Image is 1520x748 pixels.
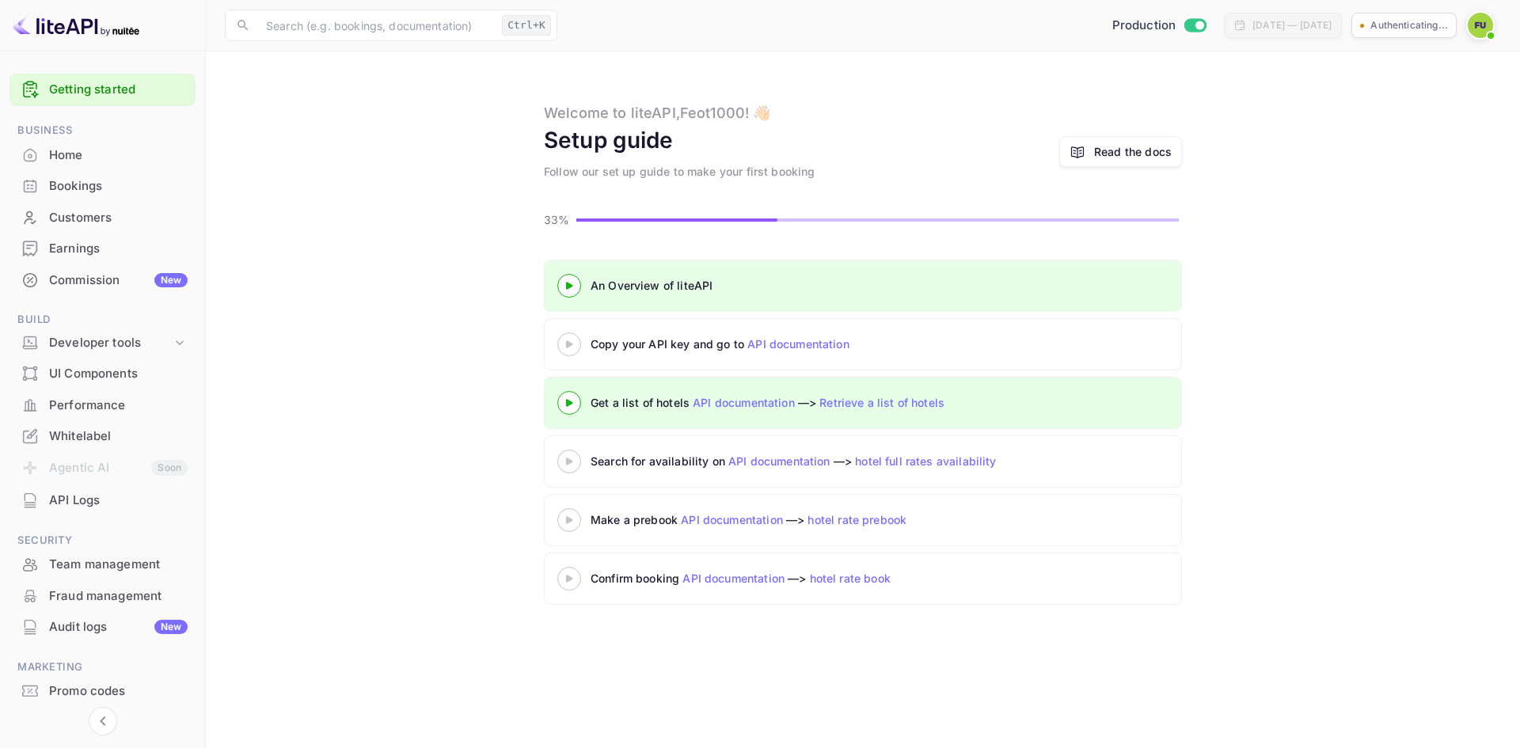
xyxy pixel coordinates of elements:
[9,612,196,641] a: Audit logsNew
[89,707,117,735] button: Collapse navigation
[1370,18,1448,32] p: Authenticating...
[682,571,785,585] a: API documentation
[502,15,551,36] div: Ctrl+K
[9,311,196,328] span: Build
[9,581,196,610] a: Fraud management
[855,454,996,468] a: hotel full rates availability
[544,211,572,228] p: 33%
[9,581,196,612] div: Fraud management
[154,273,188,287] div: New
[9,329,196,357] div: Developer tools
[9,234,196,263] a: Earnings
[49,209,188,227] div: Customers
[9,140,196,169] a: Home
[591,453,1145,469] div: Search for availability on —>
[9,203,196,234] div: Customers
[9,549,196,579] a: Team management
[591,277,986,294] div: An Overview of liteAPI
[9,532,196,549] span: Security
[49,682,188,701] div: Promo codes
[681,513,783,526] a: API documentation
[591,394,986,411] div: Get a list of hotels —>
[49,146,188,165] div: Home
[9,265,196,294] a: CommissionNew
[9,485,196,516] div: API Logs
[9,171,196,202] div: Bookings
[256,9,496,41] input: Search (e.g. bookings, documentation)
[9,390,196,420] a: Performance
[49,427,188,446] div: Whitelabel
[49,177,188,196] div: Bookings
[9,140,196,171] div: Home
[1252,18,1332,32] div: [DATE] — [DATE]
[810,571,891,585] a: hotel rate book
[747,337,849,351] a: API documentation
[591,336,986,352] div: Copy your API key and go to
[9,421,196,450] a: Whitelabel
[49,397,188,415] div: Performance
[49,587,188,606] div: Fraud management
[49,334,172,352] div: Developer tools
[544,102,771,123] div: Welcome to liteAPI, Feot1000 ! 👋🏻
[9,676,196,707] div: Promo codes
[728,454,830,468] a: API documentation
[591,511,986,528] div: Make a prebook —>
[9,659,196,676] span: Marketing
[49,81,188,99] a: Getting started
[154,620,188,634] div: New
[13,13,139,38] img: LiteAPI logo
[544,123,674,157] div: Setup guide
[9,171,196,200] a: Bookings
[591,570,986,587] div: Confirm booking —>
[49,618,188,636] div: Audit logs
[9,234,196,264] div: Earnings
[1112,17,1176,35] span: Production
[9,359,196,388] a: UI Components
[9,359,196,389] div: UI Components
[49,240,188,258] div: Earnings
[1106,17,1213,35] div: Switch to Sandbox mode
[807,513,906,526] a: hotel rate prebook
[693,396,795,409] a: API documentation
[49,271,188,290] div: Commission
[544,163,815,180] div: Follow our set up guide to make your first booking
[9,612,196,643] div: Audit logsNew
[9,676,196,705] a: Promo codes
[819,396,944,409] a: Retrieve a list of hotels
[49,365,188,383] div: UI Components
[9,390,196,421] div: Performance
[9,549,196,580] div: Team management
[1094,143,1172,160] a: Read the docs
[9,122,196,139] span: Business
[49,556,188,574] div: Team management
[9,203,196,232] a: Customers
[9,421,196,452] div: Whitelabel
[9,74,196,106] div: Getting started
[9,485,196,514] a: API Logs
[1468,13,1493,38] img: Feot1000 User
[1059,136,1182,167] a: Read the docs
[49,492,188,510] div: API Logs
[9,265,196,296] div: CommissionNew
